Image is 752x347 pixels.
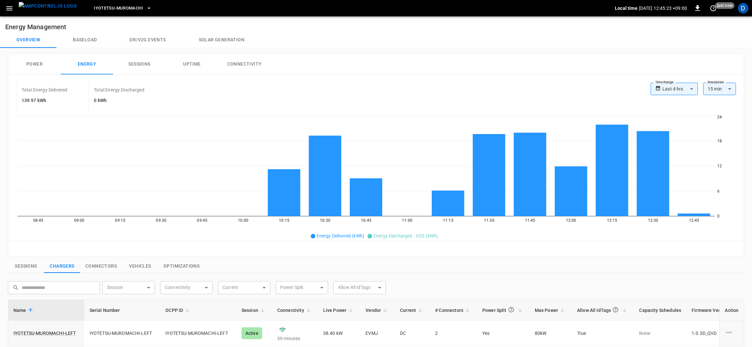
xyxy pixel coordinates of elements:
td: Yes [477,321,530,346]
tspan: 12:45 [689,218,700,223]
button: Iyotetsu-Muromachi [91,2,154,15]
span: Power Split [482,304,524,316]
img: ampcontrol.io logo [19,2,77,10]
p: Total Energy Discharged [94,87,144,93]
tspan: 11:45 [525,218,535,223]
td: True [572,321,634,346]
button: Energy [61,54,113,75]
td: 2 [430,321,477,346]
tspan: 08:45 [33,218,44,223]
td: EVMJ [360,321,395,346]
span: Energy Delivered (kWh) [317,233,364,238]
span: Vendor [366,306,389,314]
tspan: 24 [717,115,722,119]
tspan: 10:45 [361,218,371,223]
tspan: 10:15 [279,218,289,223]
td: IYOTETSU-MUROMACHI-LEFT [84,321,160,346]
tspan: 11:30 [484,218,494,223]
p: None [639,330,681,337]
div: Active [241,327,262,339]
p: Total Energy Delivered [22,87,67,93]
h6: 139.97 kWh [22,97,67,104]
span: Allow All IdTags [577,304,629,316]
p: 39 minutes [277,335,313,342]
span: Iyotetsu-Muromachi [94,5,143,12]
span: Max Power [535,306,567,314]
span: # Connectors [435,306,472,314]
tspan: 09:00 [74,218,85,223]
span: Energy Discharged - V2G (kWh) [373,233,438,238]
button: Baseload [56,32,113,48]
button: Uptime [166,54,218,75]
span: Live Power [323,306,355,314]
tspan: 12:30 [648,218,658,223]
span: Name [13,306,35,314]
span: Current [400,306,425,314]
tspan: 6 [717,189,720,194]
tspan: 09:15 [115,218,125,223]
button: Connectivity [218,54,271,75]
tspan: 10:00 [238,218,248,223]
button: set refresh interval [708,3,719,13]
p: Local time [615,5,637,11]
span: Firmware Version [692,306,738,314]
div: charge point options [725,328,739,338]
label: Time Range [655,80,674,85]
tspan: 12:15 [607,218,617,223]
span: Session [241,306,267,314]
tspan: 12:00 [566,218,576,223]
th: Serial Number [84,300,160,321]
div: profile-icon [738,3,748,13]
tspan: 11:15 [443,218,453,223]
tspan: 09:30 [156,218,166,223]
tspan: 11:00 [402,218,412,223]
button: Power [8,54,61,75]
td: 38.40 kW [318,321,361,346]
a: IYOTETSU-MUROMACHI-LEFT [13,330,76,337]
tspan: 10:30 [320,218,330,223]
button: show latest charge points [44,259,80,273]
th: Action [719,300,744,321]
div: 15 min [703,83,736,95]
button: Dr/V2G events [113,32,182,48]
p: [DATE] 12:45:23 +09:00 [639,5,687,11]
button: show latest optimizations [158,259,205,273]
td: 80 kW [530,321,572,346]
td: 1.0.3D_QVD [686,321,743,346]
tspan: 18 [717,139,722,143]
span: Connectivity [277,306,313,314]
th: Capacity Schedules [634,300,686,321]
tspan: 09:45 [197,218,207,223]
button: show latest sessions [8,259,44,273]
span: just now [715,2,735,9]
td: DC [395,321,430,346]
tspan: 0 [717,214,720,218]
button: Solar generation [182,32,261,48]
div: Last 4 hrs [662,83,698,95]
button: Sessions [113,54,166,75]
h6: 0 kWh [94,97,144,104]
label: Resolution [708,80,724,85]
td: IYOTETSU-MUROMACHI-LEFT [160,321,236,346]
button: show latest connectors [80,259,122,273]
span: OCPP ID [165,306,192,314]
tspan: 12 [717,164,722,168]
button: show latest vehicles [122,259,158,273]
